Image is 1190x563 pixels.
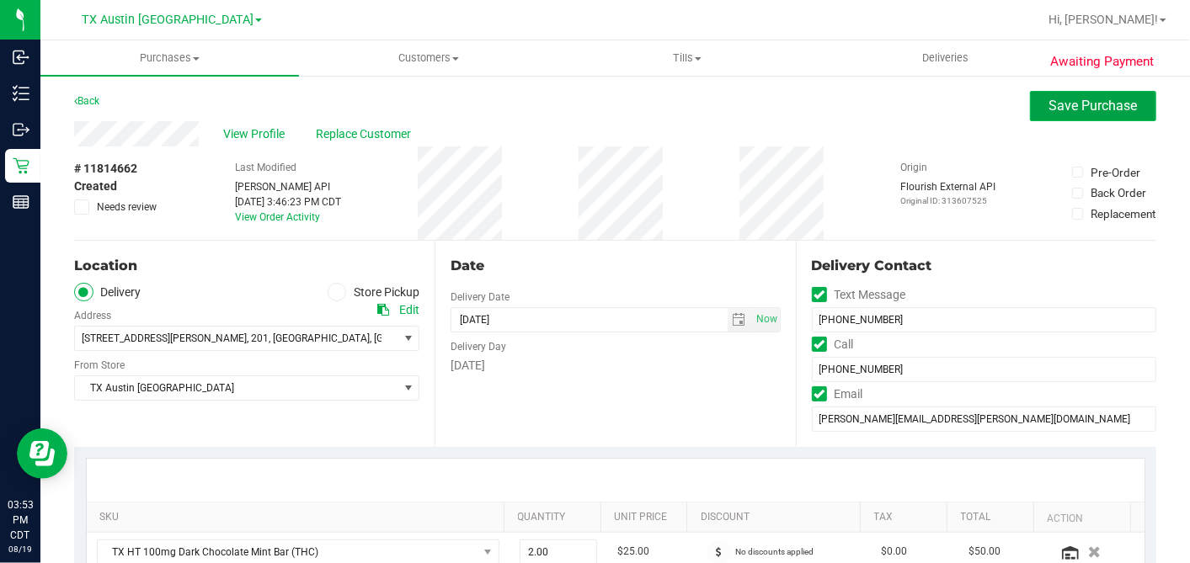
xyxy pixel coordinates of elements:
[900,160,927,175] label: Origin
[235,179,341,194] div: [PERSON_NAME] API
[8,497,33,543] p: 03:53 PM CDT
[74,95,99,107] a: Back
[235,194,341,210] div: [DATE] 3:46:23 PM CDT
[614,511,680,524] a: Unit Price
[969,544,1001,560] span: $50.00
[900,179,995,207] div: Flourish External API
[82,332,247,344] span: [STREET_ADDRESS][PERSON_NAME]
[812,357,1156,382] input: Format: (999) 999-9999
[812,332,854,357] label: Call
[328,283,420,302] label: Store Pickup
[74,256,419,276] div: Location
[40,50,299,66] span: Purchases
[558,40,816,76] a: Tills
[1091,164,1140,181] div: Pre-Order
[299,40,558,76] a: Customers
[82,13,253,27] span: TX Austin [GEOGRAPHIC_DATA]
[75,376,398,400] span: TX Austin [GEOGRAPHIC_DATA]
[398,327,419,350] span: select
[1049,98,1138,114] span: Save Purchase
[617,544,649,560] span: $25.00
[752,308,780,332] span: select
[1030,91,1156,121] button: Save Purchase
[99,511,498,524] a: SKU
[816,40,1075,76] a: Deliveries
[1051,52,1155,72] span: Awaiting Payment
[269,332,370,344] span: , [GEOGRAPHIC_DATA]
[558,50,815,66] span: Tills
[812,307,1156,332] input: Format: (999) 999-9999
[13,194,29,210] inline-svg: Reports
[812,382,863,406] label: Email
[300,50,557,66] span: Customers
[1033,502,1129,533] th: Action
[900,194,995,207] p: Original ID: 313607525
[317,125,418,143] span: Replace Customer
[881,544,907,560] span: $0.00
[235,211,320,223] a: View Order Activity
[224,125,291,143] span: View Profile
[74,308,111,323] label: Address
[370,332,471,344] span: , [GEOGRAPHIC_DATA]
[13,157,29,174] inline-svg: Retail
[451,357,780,374] div: [DATE]
[735,547,814,556] span: No discounts applied
[97,199,157,215] span: Needs review
[74,358,125,373] label: From Store
[13,85,29,102] inline-svg: Inventory
[701,511,854,524] a: Discount
[247,332,269,344] span: , 201
[1091,184,1146,201] div: Back Order
[961,511,1027,524] a: Total
[728,308,752,332] span: select
[752,307,781,332] span: Set Current date
[874,511,941,524] a: Tax
[40,40,299,76] a: Purchases
[13,49,29,66] inline-svg: Inbound
[1091,205,1155,222] div: Replacement
[74,283,141,302] label: Delivery
[899,50,991,66] span: Deliveries
[812,283,906,307] label: Text Message
[399,301,419,319] div: Edit
[518,511,595,524] a: Quantity
[1049,13,1158,26] span: Hi, [PERSON_NAME]!
[812,256,1156,276] div: Delivery Contact
[13,121,29,138] inline-svg: Outbound
[398,376,419,400] span: select
[451,289,510,305] label: Delivery Date
[8,543,33,555] p: 08/19
[377,301,389,319] div: Copy address to clipboard
[451,256,780,276] div: Date
[235,160,296,175] label: Last Modified
[451,339,506,354] label: Delivery Day
[17,428,67,479] iframe: Resource center
[74,178,117,195] span: Created
[74,160,137,178] span: # 11814662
